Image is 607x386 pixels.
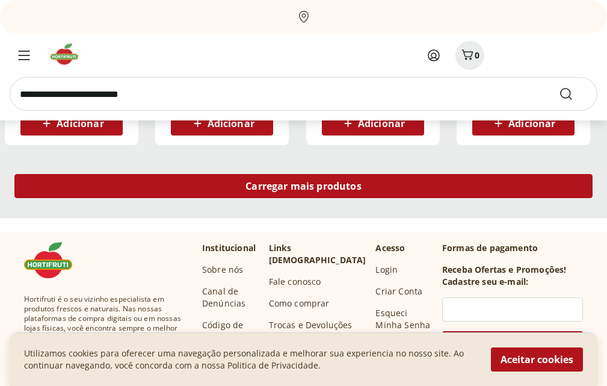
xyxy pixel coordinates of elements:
[442,331,583,360] button: Cadastrar
[375,242,405,254] p: Acesso
[491,347,583,372] button: Aceitar cookies
[171,111,273,135] button: Adicionar
[442,276,528,288] h3: Cadastre seu e-mail:
[20,111,123,135] button: Adicionar
[269,297,330,310] a: Como comprar
[322,111,424,135] button: Adicionar
[375,264,398,276] a: Login
[202,285,259,310] a: Canal de Denúncias
[57,119,103,128] span: Adicionar
[10,77,597,111] input: search
[269,276,321,288] a: Fale conosco
[375,307,433,331] a: Esqueci Minha Senha
[24,242,84,278] img: Hortifruti
[559,87,588,101] button: Submit Search
[508,119,555,128] span: Adicionar
[472,111,575,135] button: Adicionar
[202,242,256,254] p: Institucional
[24,347,476,372] p: Utilizamos cookies para oferecer uma navegação personalizada e melhorar sua experiencia no nosso ...
[455,41,484,70] button: Carrinho
[245,181,362,191] span: Carregar mais produtos
[202,264,243,276] a: Sobre nós
[48,42,88,66] img: Hortifruti
[202,319,259,343] a: Código de Ética
[442,242,583,254] p: Formas de pagamento
[10,41,39,70] button: Menu
[269,242,366,266] p: Links [DEMOGRAPHIC_DATA]
[269,319,353,331] a: Trocas e Devoluções
[14,174,593,203] a: Carregar mais produtos
[442,264,566,276] h3: Receba Ofertas e Promoções!
[208,119,254,128] span: Adicionar
[375,285,422,297] a: Criar Conta
[358,119,405,128] span: Adicionar
[475,49,479,61] span: 0
[24,294,183,362] span: Hortifruti é o seu vizinho especialista em produtos frescos e naturais. Nas nossas plataformas de...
